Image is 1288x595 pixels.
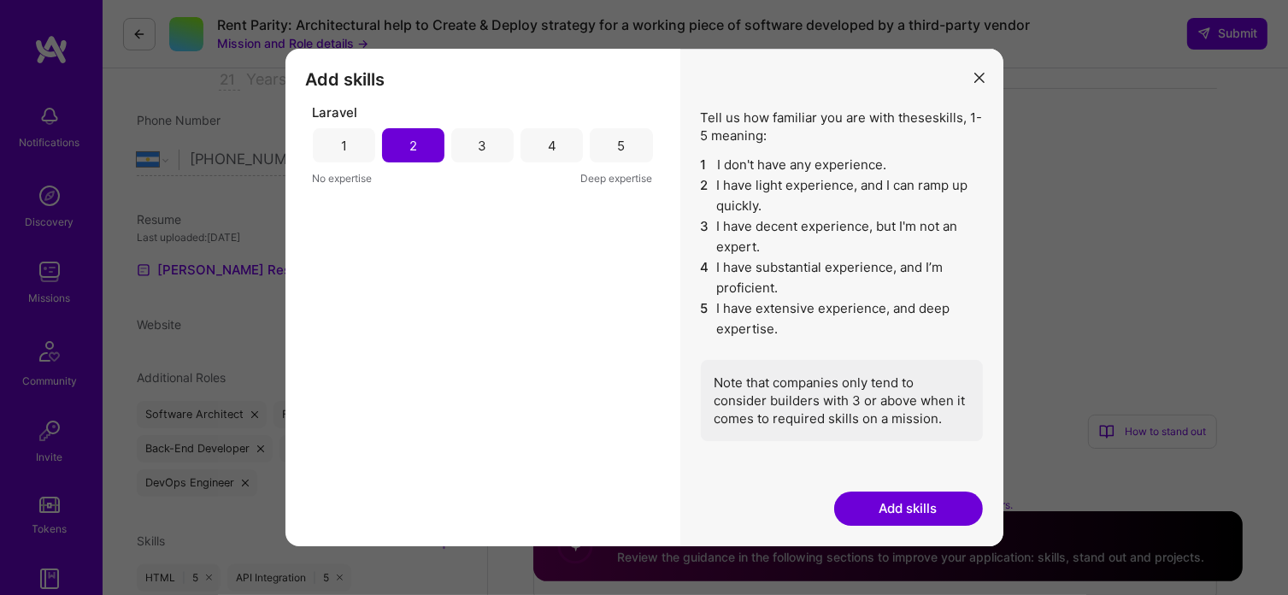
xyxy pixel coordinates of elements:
button: Add skills [834,492,983,526]
li: I don't have any experience. [701,155,983,175]
div: 3 [479,137,487,155]
div: Note that companies only tend to consider builders with 3 or above when it comes to required skil... [701,360,983,441]
span: 1 [701,155,711,175]
span: 2 [701,175,710,216]
h3: Add skills [306,69,660,90]
span: No expertise [313,169,373,187]
li: I have extensive experience, and deep expertise. [701,298,983,339]
span: 4 [701,257,710,298]
li: I have decent experience, but I'm not an expert. [701,216,983,257]
div: 4 [548,137,556,155]
i: icon Close [974,73,985,83]
div: modal [285,49,1003,546]
div: 5 [617,137,625,155]
li: I have substantial experience, and I’m proficient. [701,257,983,298]
li: I have light experience, and I can ramp up quickly. [701,175,983,216]
div: 2 [409,137,417,155]
span: 3 [701,216,710,257]
span: Laravel [313,103,358,121]
div: Tell us how familiar you are with these skills , 1-5 meaning: [701,109,983,441]
div: 1 [341,137,347,155]
span: 5 [701,298,710,339]
span: Deep expertise [581,169,653,187]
